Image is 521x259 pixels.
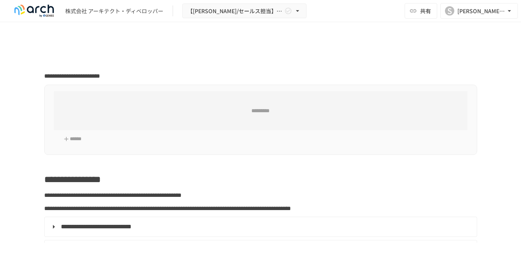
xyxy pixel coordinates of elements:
[182,3,306,19] button: 【[PERSON_NAME]/セールス担当】株式会社 アーキテクト・ディベロッパー様_初期設定サポート
[445,6,454,16] div: S
[65,7,163,15] div: 株式会社 アーキテクト・ディベロッパー
[457,6,505,16] div: [PERSON_NAME][EMAIL_ADDRESS][DOMAIN_NAME]
[405,3,437,19] button: 共有
[9,5,59,17] img: logo-default@2x-9cf2c760.svg
[420,7,431,15] span: 共有
[187,6,283,16] span: 【[PERSON_NAME]/セールス担当】株式会社 アーキテクト・ディベロッパー様_初期設定サポート
[440,3,518,19] button: S[PERSON_NAME][EMAIL_ADDRESS][DOMAIN_NAME]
